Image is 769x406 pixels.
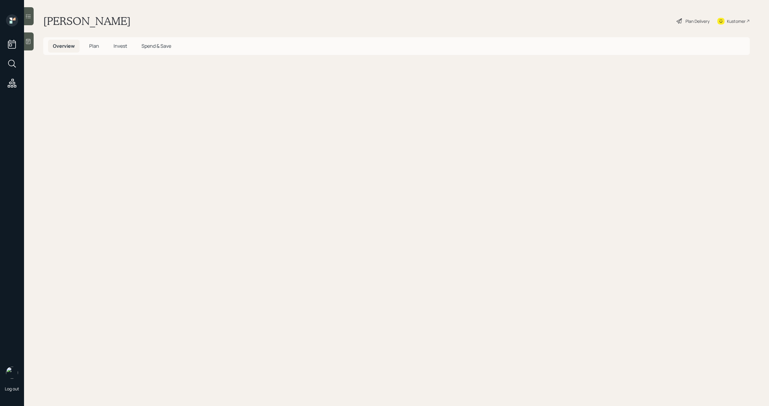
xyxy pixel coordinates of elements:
div: Log out [5,386,19,392]
span: Invest [114,43,127,49]
img: michael-russo-headshot.png [6,367,18,379]
div: Kustomer [727,18,746,24]
span: Plan [89,43,99,49]
div: Plan Delivery [685,18,710,24]
h1: [PERSON_NAME] [43,14,131,28]
span: Spend & Save [141,43,171,49]
span: Overview [53,43,75,49]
